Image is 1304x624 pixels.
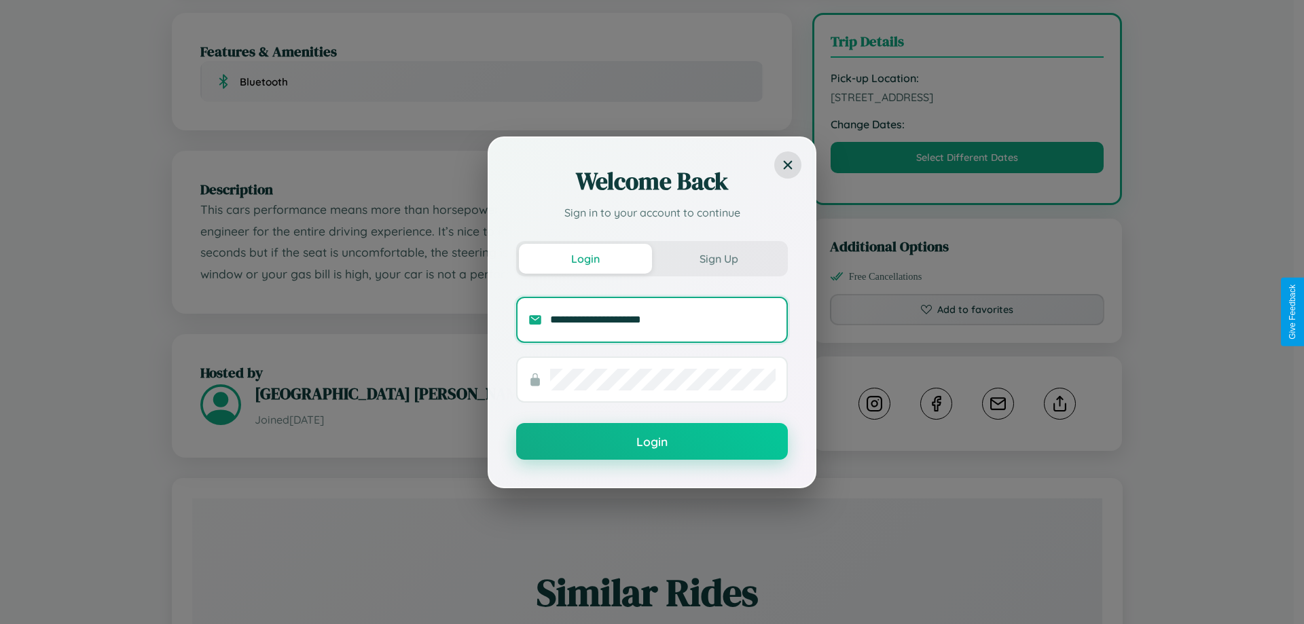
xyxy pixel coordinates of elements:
[1288,285,1297,339] div: Give Feedback
[519,244,652,274] button: Login
[516,165,788,198] h2: Welcome Back
[652,244,785,274] button: Sign Up
[516,423,788,460] button: Login
[516,204,788,221] p: Sign in to your account to continue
